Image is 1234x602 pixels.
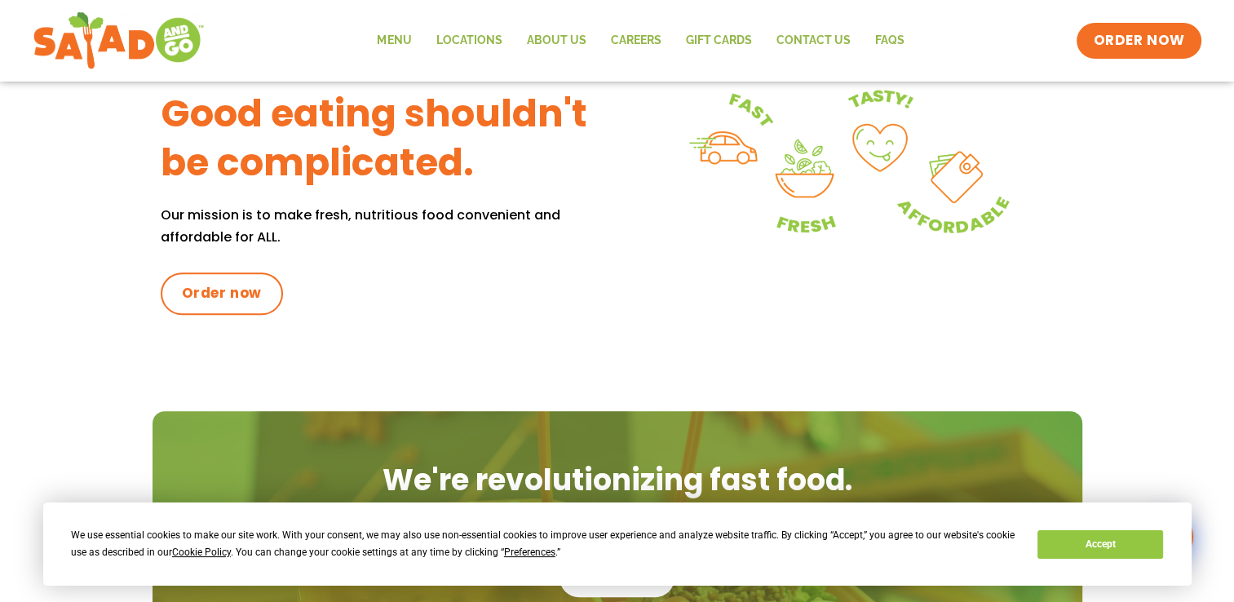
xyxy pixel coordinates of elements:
nav: Menu [365,22,916,60]
span: ORDER NOW [1093,31,1184,51]
div: We use essential cookies to make our site work. With your consent, we may also use non-essential ... [71,527,1018,561]
button: Accept [1037,530,1163,559]
h2: We're revolutionizing fast food. [169,460,1066,501]
div: Cookie Consent Prompt [43,502,1192,586]
p: Our mission is to make fresh, nutritious food convenient and affordable for ALL. [161,204,617,248]
a: Order now [161,272,283,315]
a: Menu [365,22,423,60]
a: GIFT CARDS [673,22,763,60]
a: Careers [598,22,673,60]
a: Contact Us [763,22,862,60]
span: Preferences [504,547,555,558]
a: Locations [423,22,514,60]
a: About Us [514,22,598,60]
a: FAQs [862,22,916,60]
h3: Good eating shouldn't be complicated. [161,90,617,188]
img: new-SAG-logo-768×292 [33,8,205,73]
a: ORDER NOW [1077,23,1201,59]
span: Order now [182,284,262,303]
span: Cookie Policy [172,547,231,558]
